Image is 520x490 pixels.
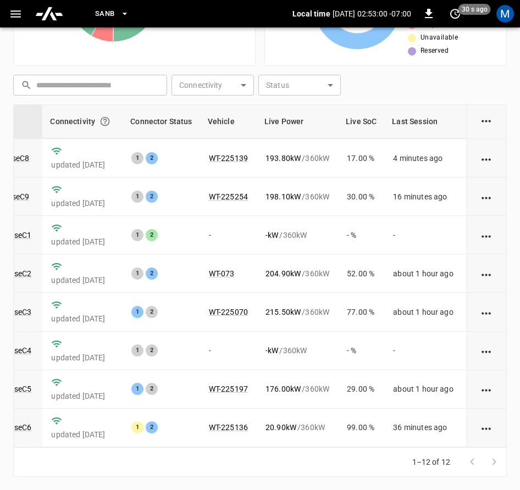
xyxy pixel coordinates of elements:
td: 36 minutes ago [384,409,466,447]
div: 2 [146,383,158,395]
p: [DATE] 02:53:00 -07:00 [333,8,411,19]
div: action cell options [479,307,493,318]
button: Connection between the charger and our software. [95,112,115,131]
button: set refresh interval [446,5,464,23]
p: updated [DATE] [51,391,114,402]
div: / 360 kW [265,307,329,318]
div: / 360 kW [265,230,329,241]
p: 215.50 kW [265,307,301,318]
div: action cell options [479,345,493,356]
td: 29.00 % [338,370,384,409]
div: 2 [146,268,158,280]
span: Unavailable [421,32,458,43]
div: 1 [131,229,143,241]
td: 30.00 % [338,177,384,216]
p: 20.90 kW [265,422,296,433]
p: 176.00 kW [265,383,301,394]
th: Connector Status [123,105,200,138]
div: 1 [131,191,143,203]
div: 1 [131,152,143,164]
button: SanB [91,3,134,25]
p: 1–12 of 12 [412,456,451,467]
p: 198.10 kW [265,191,301,202]
div: action cell options [479,268,493,279]
span: Reserved [421,46,449,57]
div: profile-icon [496,5,514,23]
td: 17.00 % [338,139,384,177]
th: Vehicle [200,105,257,138]
div: action cell options [479,230,493,241]
td: 4 minutes ago [384,139,466,177]
div: 1 [131,306,143,318]
div: action cell options [479,153,493,164]
p: - kW [265,345,278,356]
p: Local time [292,8,330,19]
td: - [384,332,466,370]
td: 52.00 % [338,254,384,293]
p: updated [DATE] [51,275,114,286]
td: - % [338,216,384,254]
th: Live SoC [338,105,384,138]
span: 30 s ago [458,4,491,15]
div: / 360 kW [265,153,329,164]
a: WT-225070 [209,308,248,316]
p: 204.90 kW [265,268,301,279]
td: - [200,332,257,370]
td: - [384,216,466,254]
div: / 360 kW [265,191,329,202]
div: 1 [131,344,143,357]
div: / 360 kW [265,422,329,433]
a: WT-225254 [209,192,248,201]
div: action cell options [479,383,493,394]
p: updated [DATE] [51,236,114,247]
div: Connectivity [50,112,115,131]
div: 2 [146,152,158,164]
td: - [200,216,257,254]
td: 77.00 % [338,293,384,331]
div: / 360 kW [265,268,329,279]
p: updated [DATE] [51,159,114,170]
div: 1 [131,383,143,395]
a: WT-225139 [209,154,248,163]
div: 2 [146,306,158,318]
td: about 1 hour ago [384,293,466,331]
p: updated [DATE] [51,198,114,209]
p: - kW [265,230,278,241]
div: action cell options [479,422,493,433]
p: updated [DATE] [51,313,114,324]
th: Last Session [384,105,466,138]
td: about 1 hour ago [384,370,466,409]
div: 2 [146,421,158,433]
div: / 360 kW [265,383,329,394]
td: 16 minutes ago [384,177,466,216]
td: - % [338,332,384,370]
a: WT-225136 [209,423,248,432]
img: ampcontrol.io logo [35,3,64,24]
span: SanB [95,8,115,20]
p: updated [DATE] [51,429,114,440]
div: 2 [146,344,158,357]
td: about 1 hour ago [384,254,466,293]
div: action cell options [479,114,493,125]
p: updated [DATE] [51,352,114,363]
div: 2 [146,191,158,203]
th: Live Power [257,105,338,138]
div: action cell options [479,191,493,202]
div: 1 [131,268,143,280]
a: WT-225197 [209,385,248,393]
div: 2 [146,229,158,241]
div: / 360 kW [265,345,329,356]
td: 99.00 % [338,409,384,447]
div: 1 [131,421,143,433]
a: WT-073 [209,269,235,278]
p: 193.80 kW [265,153,301,164]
